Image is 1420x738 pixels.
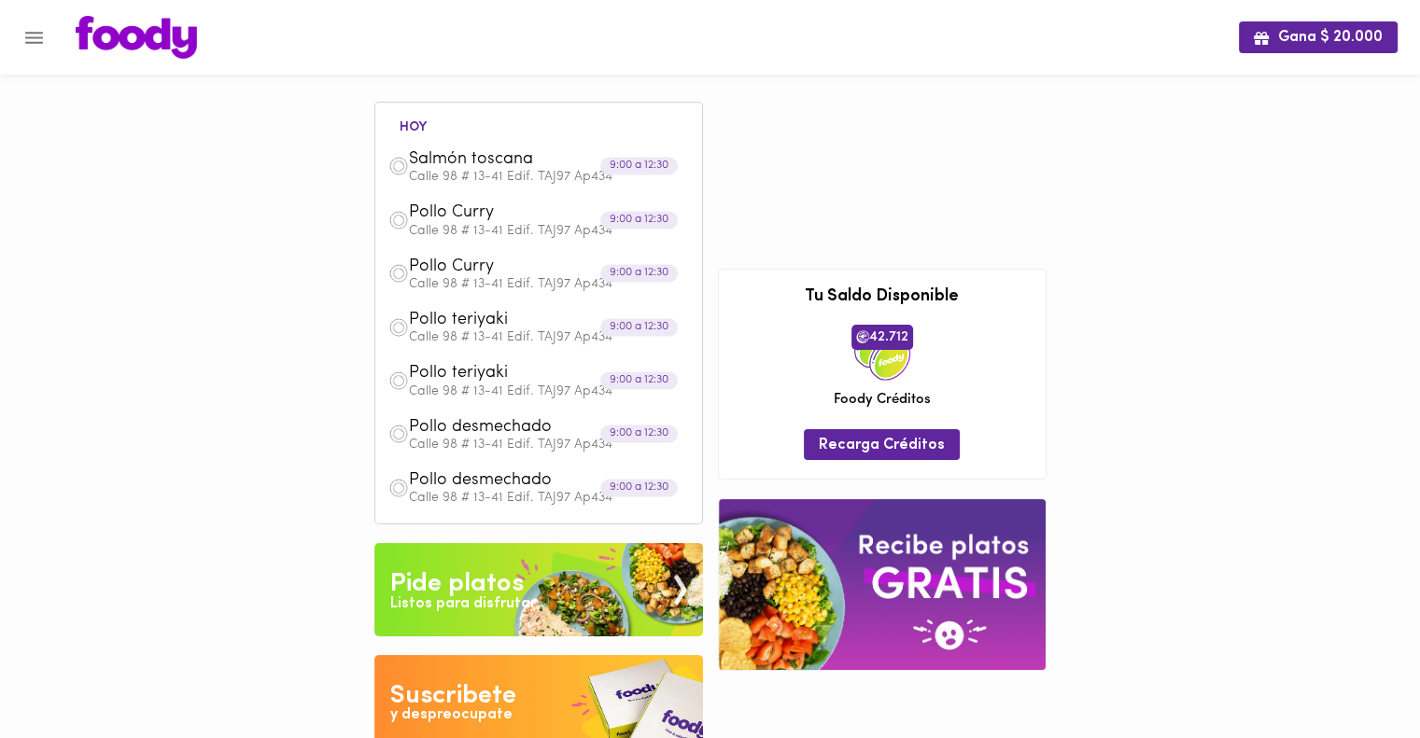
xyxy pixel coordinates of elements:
div: 9:00 a 12:30 [600,479,678,496]
div: 9:00 a 12:30 [600,211,678,229]
p: Calle 98 # 13-41 Edif. TAJ97 Ap434 [409,278,689,291]
span: Pollo teriyaki [409,363,624,384]
p: Calle 98 # 13-41 Edif. TAJ97 Ap434 [409,171,689,184]
span: Gana $ 20.000 [1254,29,1383,47]
img: dish.png [388,370,409,391]
img: referral-banner.png [719,499,1046,670]
p: Calle 98 # 13-41 Edif. TAJ97 Ap434 [409,439,689,452]
img: foody-creditos.png [856,330,869,343]
button: Gana $ 20.000 [1239,21,1398,52]
img: Pide un Platos [374,543,703,636]
div: y despreocupate [390,704,513,726]
img: dish.png [388,156,409,176]
span: Foody Créditos [834,390,931,410]
span: Pollo Curry [409,257,624,278]
div: 9:00 a 12:30 [600,265,678,283]
span: Recarga Créditos [819,437,945,454]
img: dish.png [388,263,409,284]
span: Pollo teriyaki [409,310,624,331]
p: Calle 98 # 13-41 Edif. TAJ97 Ap434 [409,331,689,344]
iframe: Messagebird Livechat Widget [1312,630,1401,719]
p: Calle 98 # 13-41 Edif. TAJ97 Ap434 [409,492,689,505]
div: 9:00 a 12:30 [600,158,678,175]
p: Calle 98 # 13-41 Edif. TAJ97 Ap434 [409,385,689,398]
img: logo.png [76,16,197,59]
span: Pollo desmechado [409,417,624,439]
img: dish.png [388,424,409,444]
img: dish.png [388,317,409,338]
div: 9:00 a 12:30 [600,371,678,389]
div: Suscribete [390,677,516,715]
span: 42.712 [851,325,913,349]
button: Recarga Créditos [804,429,960,460]
div: Pide platos [390,565,524,603]
span: Salmón toscana [409,149,624,171]
div: 9:00 a 12:30 [600,425,678,443]
img: dish.png [388,210,409,230]
div: 9:00 a 12:30 [600,318,678,336]
img: credits-package.png [854,325,910,381]
button: Menu [11,15,57,61]
p: Calle 98 # 13-41 Edif. TAJ97 Ap434 [409,225,689,238]
span: Pollo Curry [409,202,624,224]
li: hoy [385,117,442,134]
span: Pollo desmechado [409,470,624,492]
h3: Tu Saldo Disponible [733,288,1032,307]
img: dish.png [388,478,409,498]
div: Listos para disfrutar [390,593,536,615]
